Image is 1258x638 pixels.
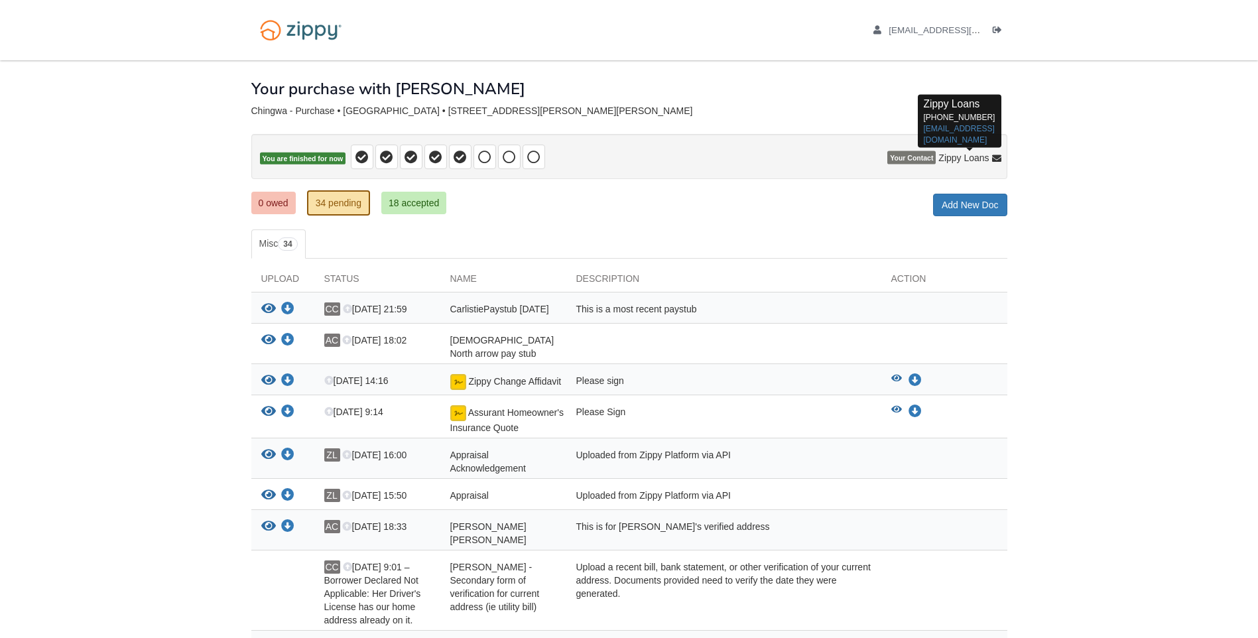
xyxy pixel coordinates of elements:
[314,272,440,292] div: Status
[324,302,340,316] span: CC
[923,98,979,109] span: Zippy Loans
[891,374,902,387] button: View Zippy Change Affidavit
[342,490,407,501] span: [DATE] 15:50
[307,190,370,216] a: 34 pending
[450,374,466,390] img: Document fully signed
[281,450,294,461] a: Download Appraisal Acknowledgement
[251,80,525,97] h1: Your purchase with [PERSON_NAME]
[261,489,276,503] button: View Appraisal
[881,272,1007,292] div: Action
[324,448,340,462] span: ZL
[324,562,421,625] span: [DATE] 9:01 – Borrower Declared Not Applicable: Her Driver's License has our home address already...
[324,334,340,347] span: AC
[281,336,294,346] a: Download Carlistie North arrow pay stub
[251,13,350,47] img: Logo
[566,374,881,391] div: Please sign
[440,272,566,292] div: Name
[342,335,407,346] span: [DATE] 18:02
[923,123,994,144] a: [EMAIL_ADDRESS][DOMAIN_NAME]
[324,407,383,417] span: [DATE] 9:14
[566,448,881,475] div: Uploaded from Zippy Platform via API
[450,490,489,501] span: Appraisal
[938,151,989,164] span: Zippy Loans
[324,375,389,386] span: [DATE] 14:16
[468,376,561,387] span: Zippy Change Affidavit
[933,194,1007,216] a: Add New Doc
[450,562,540,612] span: [PERSON_NAME] - Secondary form of verification for current address (ie utility bill)
[566,272,881,292] div: Description
[324,489,340,502] span: ZL
[923,97,995,146] p: [PHONE_NUMBER]
[281,522,294,533] a: Download carly bill
[566,520,881,546] div: This is for [PERSON_NAME]'s verified address
[281,407,294,418] a: Download Assurant Homeowner's Insurance Quote
[450,521,527,545] span: [PERSON_NAME] [PERSON_NAME]
[450,335,554,359] span: [DEMOGRAPHIC_DATA] North arrow pay stub
[909,375,922,386] a: Download Zippy Change Affidavit
[889,25,1040,35] span: carlistiechingwa@gmail.com
[342,450,407,460] span: [DATE] 16:00
[909,407,922,417] a: Download Assurant Homeowner's Insurance Quote
[381,192,446,214] a: 18 accepted
[450,450,526,474] span: Appraisal Acknowledgement
[993,25,1007,38] a: Log out
[281,304,294,315] a: Download CarlistiePaystub 9/19/2025
[342,521,407,532] span: [DATE] 18:33
[260,153,346,165] span: You are finished for now
[343,304,407,314] span: [DATE] 21:59
[324,560,340,574] span: CC
[566,560,881,627] div: Upload a recent bill, bank statement, or other verification of your current address. Documents pr...
[873,25,1041,38] a: edit profile
[261,374,276,388] button: View Zippy Change Affidavit
[887,151,936,164] span: Your Contact
[251,192,296,214] a: 0 owed
[261,520,276,534] button: View carly bill
[281,376,294,387] a: Download Zippy Change Affidavit
[891,405,902,418] button: View Assurant Homeowner's Insurance Quote
[278,237,297,251] span: 34
[261,334,276,348] button: View Carlistie North arrow pay stub
[566,302,881,320] div: This is a most recent paystub
[450,304,549,314] span: CarlistiePaystub [DATE]
[450,407,564,433] span: Assurant Homeowner's Insurance Quote
[261,405,276,419] button: View Assurant Homeowner's Insurance Quote
[566,489,881,506] div: Uploaded from Zippy Platform via API
[324,520,340,533] span: AC
[261,448,276,462] button: View Appraisal Acknowledgement
[251,272,314,292] div: Upload
[450,405,466,421] img: Document fully signed
[281,491,294,501] a: Download Appraisal
[251,229,306,259] a: Misc
[566,405,881,434] div: Please Sign
[251,105,1007,117] div: Chingwa - Purchase • [GEOGRAPHIC_DATA] • [STREET_ADDRESS][PERSON_NAME][PERSON_NAME]
[261,302,276,316] button: View CarlistiePaystub 9/19/2025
